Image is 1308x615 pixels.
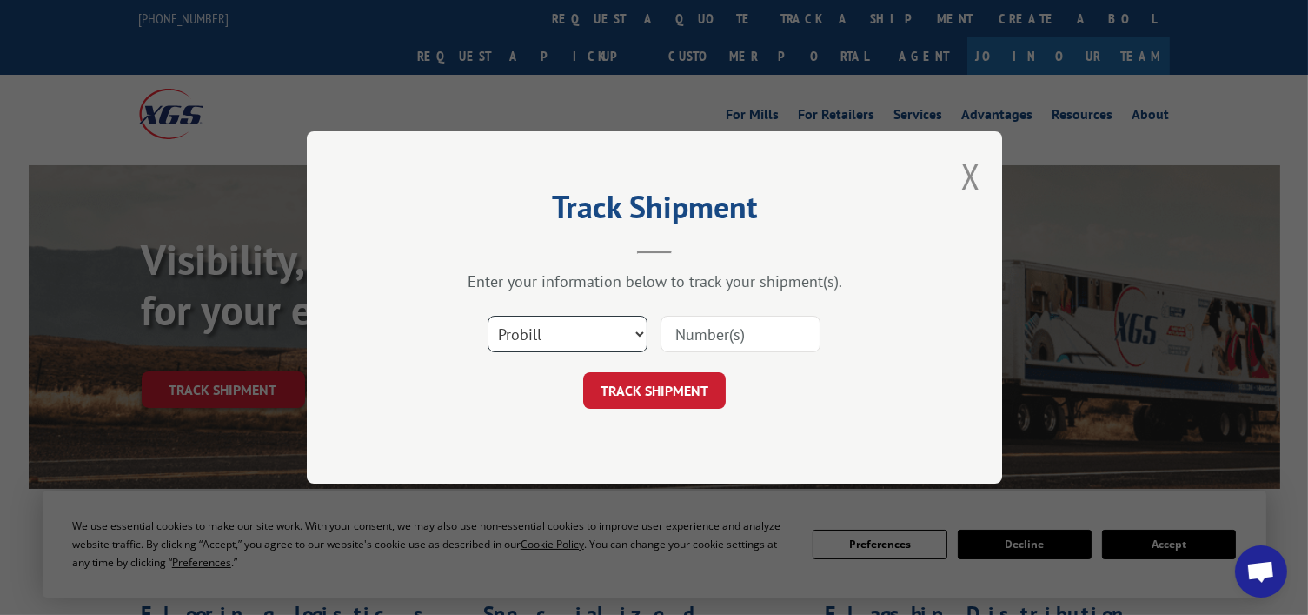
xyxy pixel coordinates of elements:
[1235,545,1287,598] div: Open chat
[394,271,915,291] div: Enter your information below to track your shipment(s).
[583,372,726,409] button: TRACK SHIPMENT
[661,316,820,352] input: Number(s)
[394,195,915,228] h2: Track Shipment
[961,153,980,199] button: Close modal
